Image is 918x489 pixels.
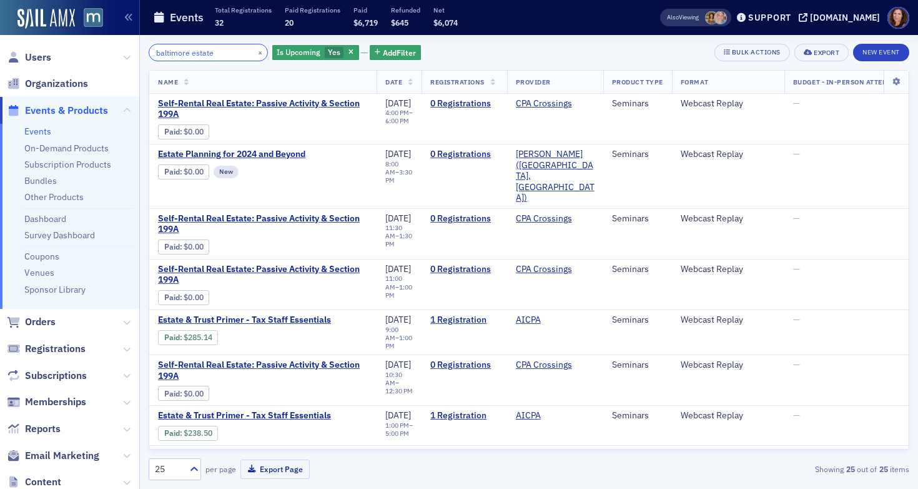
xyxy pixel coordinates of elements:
a: Estate & Trust Primer - Tax Staff Essentials [158,410,368,421]
span: CPA Crossings [516,360,595,371]
div: Paid: 1 - $28514 [158,330,218,345]
a: Paid [164,389,180,398]
span: $0.00 [184,293,204,302]
a: CPA Crossings [516,98,572,109]
a: Self-Rental Real Estate: Passive Activity & Section 199A [158,98,368,120]
div: Paid: 0 - $0 [158,164,209,179]
span: CPA Crossings [516,264,595,275]
div: Seminars [612,410,663,421]
button: New Event [853,44,909,61]
div: 25 [155,463,182,476]
span: — [793,213,800,224]
div: – [385,224,413,248]
span: Profile [887,7,909,29]
time: 6:00 PM [385,116,409,125]
span: Add Filter [383,47,416,58]
div: [DOMAIN_NAME] [810,12,880,23]
div: – [385,371,413,395]
span: Self-Rental Real Estate: Passive Activity & Section 199A [158,213,368,235]
a: Coupons [24,251,59,262]
a: Registrations [7,342,86,356]
span: Is Upcoming [277,47,320,57]
a: Users [7,51,51,64]
a: Paid [164,333,180,342]
div: Seminars [612,213,663,224]
time: 1:00 PM [385,333,412,350]
a: Organizations [7,77,88,91]
time: 1:00 PM [385,421,409,430]
span: [DATE] [385,148,411,159]
label: per page [205,463,236,475]
span: Werner-Rocca (Flourtown, PA) [516,149,595,204]
span: [DATE] [385,314,411,325]
time: 3:30 PM [385,168,412,184]
span: : [164,127,184,136]
time: 5:00 PM [385,429,409,438]
span: $0.00 [184,127,204,136]
div: Seminars [612,315,663,326]
a: 0 Registrations [430,264,498,275]
div: Paid: 0 - $0 [158,124,209,139]
span: [DATE] [385,98,411,109]
a: Events [24,126,51,137]
div: New [214,166,239,178]
div: Also [667,13,679,21]
a: 1 Registration [430,410,498,421]
a: Events & Products [7,104,108,118]
div: – [385,109,413,125]
span: [DATE] [385,263,411,275]
a: Venues [24,267,54,278]
span: Estate Planning for 2024 and Beyond [158,149,368,160]
span: Laura Swann [705,11,718,24]
button: Bulk Actions [714,44,790,61]
span: AICPA [516,315,595,326]
strong: 25 [877,463,890,475]
span: Product Type [612,78,663,86]
a: View Homepage [75,8,103,29]
span: Email Marketing [25,449,99,463]
a: 1 Registration [430,315,498,326]
a: Orders [7,315,56,329]
span: Self-Rental Real Estate: Passive Activity & Section 199A [158,264,368,286]
span: Self-Rental Real Estate: Passive Activity & Section 199A [158,360,368,381]
span: Users [25,51,51,64]
a: 0 Registrations [430,149,498,160]
div: Webcast Replay [681,410,776,421]
time: 9:00 AM [385,325,398,342]
span: Name [158,78,178,86]
span: $0.00 [184,242,204,251]
time: 10:30 AM [385,370,402,387]
time: 1:30 PM [385,231,412,248]
input: Search… [149,44,268,61]
time: 11:00 AM [385,274,402,291]
a: Dashboard [24,213,66,224]
div: Webcast Replay [681,360,776,371]
a: Estate & Trust Primer - Tax Staff Essentials [158,315,368,326]
span: $645 [391,18,408,28]
p: Net [433,6,458,14]
div: Webcast Replay [681,149,776,160]
time: 8:00 AM [385,159,398,176]
span: Budget - In-Person Attendance [793,78,911,86]
a: AICPA [516,410,541,421]
span: AICPA [516,410,595,421]
a: Memberships [7,395,86,409]
span: — [793,410,800,421]
span: Viewing [667,13,699,22]
button: [DOMAIN_NAME] [799,13,884,22]
div: Bulk Actions [732,49,781,56]
a: Sponsor Library [24,284,86,295]
div: Paid: 0 - $0 [158,239,209,255]
button: × [255,46,266,58]
span: — [793,314,800,325]
div: – [385,421,413,438]
div: Support [748,12,791,23]
a: Subscriptions [7,369,87,383]
p: Paid Registrations [285,6,340,14]
a: 0 Registrations [430,98,498,109]
a: Paid [164,293,180,302]
a: Bundles [24,175,57,186]
a: Paid [164,167,180,176]
span: : [164,242,184,251]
